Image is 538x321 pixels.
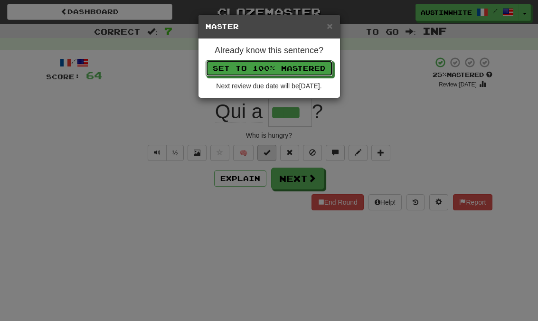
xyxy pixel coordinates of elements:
h4: Already know this sentence? [206,46,333,56]
div: Next review due date will be [DATE] . [206,81,333,91]
span: × [327,20,332,31]
h5: Master [206,22,333,31]
button: Close [327,21,332,31]
button: Set to 100% Mastered [206,60,333,76]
